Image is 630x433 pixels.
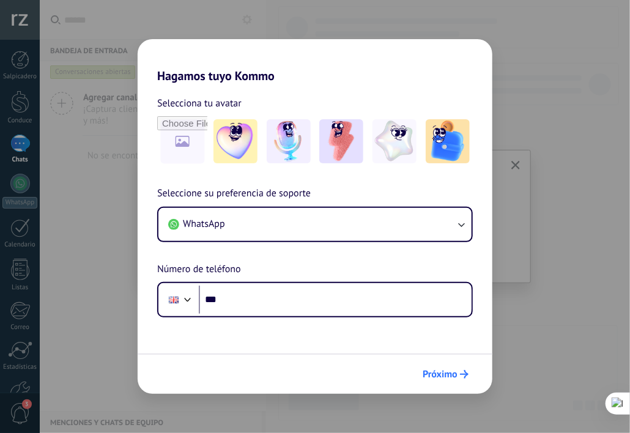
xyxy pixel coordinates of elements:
[423,370,458,379] span: Próximo
[426,119,470,163] img: -5.jpeg
[417,364,474,385] button: Próximo
[138,39,492,83] h2: Hagamos tuyo Kommo
[183,218,225,230] span: WhatsApp
[267,119,311,163] img: -2.jpeg
[213,119,258,163] img: -1.jpeg
[157,95,242,111] span: Selecciona tu avatar
[319,119,363,163] img: -3.jpeg
[162,287,185,313] div: United Kingdom: + 44
[158,208,472,241] button: WhatsApp
[372,119,417,163] img: -4.jpeg
[157,262,241,278] span: Número de teléfono
[157,186,311,202] span: Seleccione su preferencia de soporte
